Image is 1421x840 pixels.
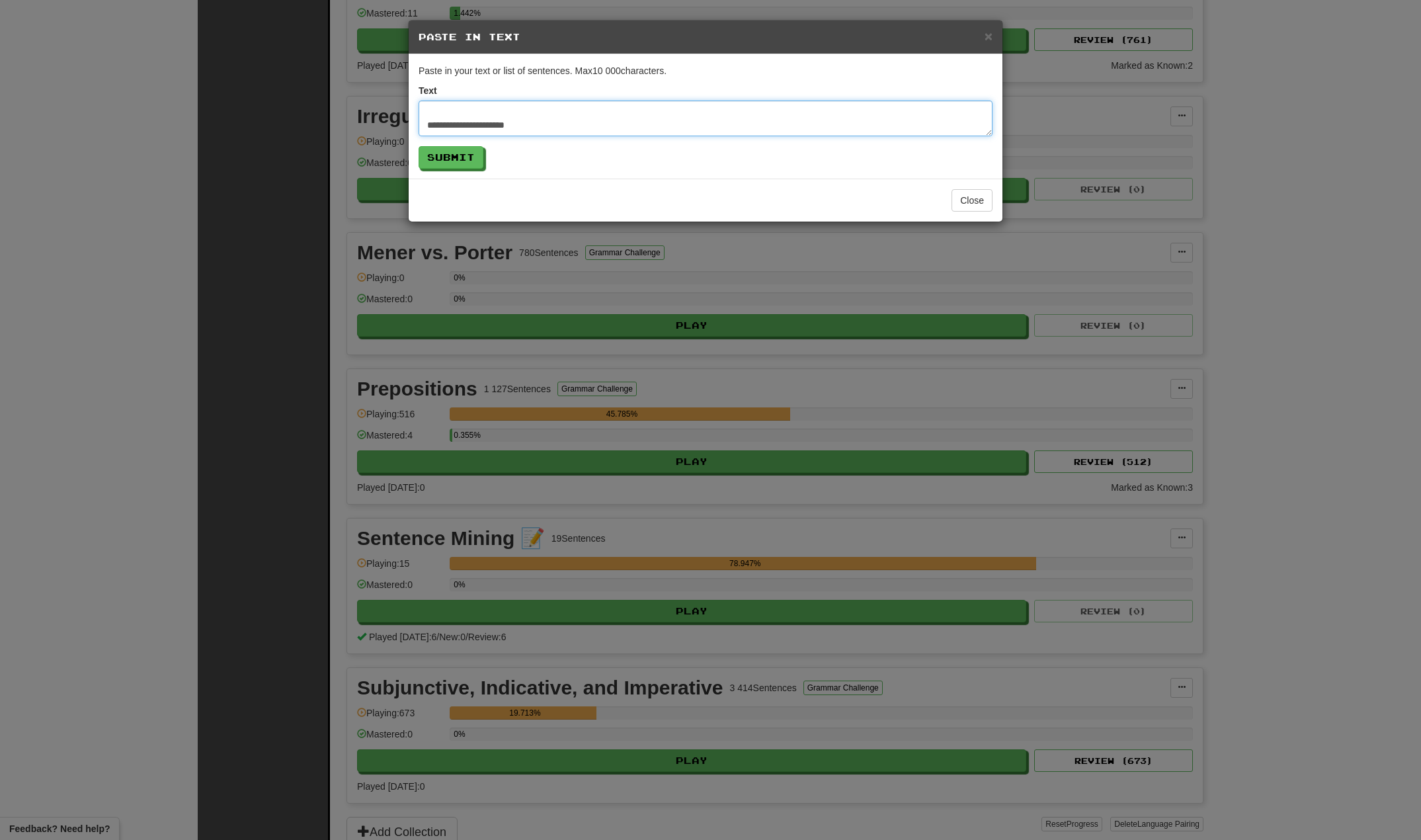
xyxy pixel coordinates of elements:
p: Paste in your text or list of sentences. Max 10 000 characters. [419,64,993,77]
button: Submit [419,146,483,169]
label: Text [419,84,437,97]
button: Close [985,29,993,43]
h5: Paste in Text [419,30,993,44]
button: Close [952,189,993,212]
span: × [985,28,993,44]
